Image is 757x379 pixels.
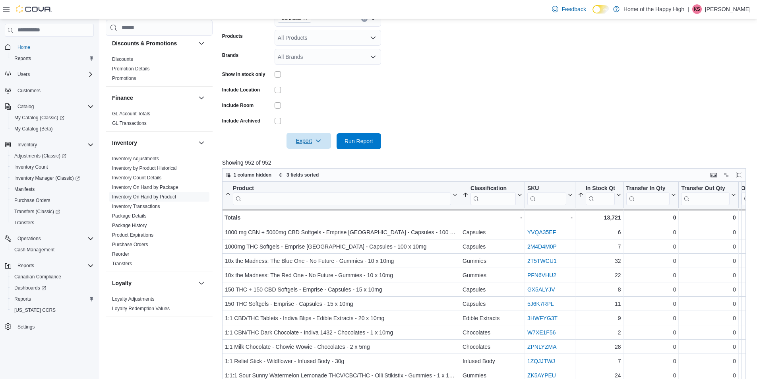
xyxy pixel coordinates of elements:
button: In Stock Qty [578,185,621,205]
img: Cova [16,5,52,13]
a: Cash Management [11,245,58,255]
a: 3HWFYG3T [527,315,558,321]
a: Manifests [11,185,38,194]
a: YVQA35EF [527,229,556,235]
div: 1000mg THC Softgels - Emprise [GEOGRAPHIC_DATA] - Capsules - 100 x 10mg [225,242,457,251]
button: 1 column hidden [223,170,275,180]
span: 1 column hidden [234,172,271,178]
span: Package History [112,222,147,229]
div: 0 [681,299,736,309]
span: Cash Management [11,245,94,255]
div: 7 [578,356,621,366]
a: Inventory Adjustments [112,156,159,161]
span: Users [17,71,30,78]
span: Adjustments (Classic) [11,151,94,161]
p: Showing 952 of 952 [222,159,751,167]
span: KS [694,4,700,14]
a: Feedback [549,1,589,17]
label: Show in stock only [222,71,265,78]
div: In Stock Qty [586,185,615,205]
button: Users [2,69,97,80]
button: Purchase Orders [8,195,97,206]
p: | [687,4,689,14]
div: 22 [578,270,621,280]
button: Transfers [8,217,97,228]
a: ZK5AYPEU [527,372,556,379]
button: SKU [527,185,573,205]
span: Reports [14,296,31,302]
span: Home [17,44,30,51]
a: Purchase Orders [112,242,148,247]
a: 5J6K7RPL [527,301,554,307]
div: 13,721 [578,213,621,222]
span: Product Expirations [112,232,153,238]
a: Adjustments (Classic) [11,151,70,161]
button: Classification [463,185,522,205]
span: Dashboards [11,283,94,293]
div: Classification [470,185,516,192]
a: GL Account Totals [112,111,150,117]
span: Reports [14,261,94,270]
span: Discounts [112,56,133,62]
a: 1ZQJJTWJ [527,358,555,364]
button: Transfer Out Qty [681,185,736,205]
span: Dashboards [14,285,46,291]
span: Adjustments (Classic) [14,153,66,159]
div: 0 [681,270,736,280]
span: Inventory [14,140,94,150]
a: Promotions [112,76,136,81]
button: Loyalty [197,278,206,288]
div: Chocolates [463,328,522,337]
a: GX5ALYJV [527,286,555,293]
button: Reports [8,53,97,64]
span: Promotions [112,75,136,82]
button: Display options [722,170,731,180]
a: Inventory Manager (Classic) [8,173,97,184]
div: Loyalty [106,294,213,317]
button: Settings [2,321,97,332]
button: Product [225,185,457,205]
a: Transfers (Classic) [8,206,97,217]
button: Manifests [8,184,97,195]
label: Products [222,33,243,39]
span: Canadian Compliance [14,274,61,280]
span: My Catalog (Classic) [11,113,94,122]
label: Include Location [222,87,260,93]
a: My Catalog (Beta) [11,124,56,134]
button: Open list of options [370,54,376,60]
a: Settings [14,322,38,332]
a: Inventory by Product Historical [112,165,177,171]
div: 10x the Madness: The Red One - No Future - Gummies - 10 x 10mg [225,270,457,280]
a: Reorder [112,251,129,257]
div: Transfer Out Qty [681,185,729,192]
a: Package Details [112,213,147,219]
span: Inventory [17,142,37,148]
button: Catalog [14,102,37,111]
div: 0 [626,342,676,352]
button: 3 fields sorted [275,170,322,180]
div: Gummies [463,270,522,280]
button: Operations [2,233,97,244]
a: Canadian Compliance [11,272,64,282]
div: Finance [106,109,213,131]
div: 0 [626,227,676,237]
span: Transfers [112,260,132,267]
div: 9 [578,313,621,323]
a: Customers [14,86,44,95]
div: 6 [578,227,621,237]
div: Inventory [106,154,213,272]
div: Totals [225,213,457,222]
button: Inventory Count [8,161,97,173]
button: Cash Management [8,244,97,255]
div: 0 [626,256,676,266]
div: SKU URL [527,185,566,205]
a: Transfers [112,261,132,266]
a: Loyalty Adjustments [112,296,155,302]
a: Home [14,43,33,52]
div: 0 [626,270,676,280]
a: Promotion Details [112,66,150,72]
a: My Catalog (Classic) [11,113,68,122]
span: Customers [14,86,94,95]
span: Export [291,133,326,149]
span: Customers [17,87,41,94]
